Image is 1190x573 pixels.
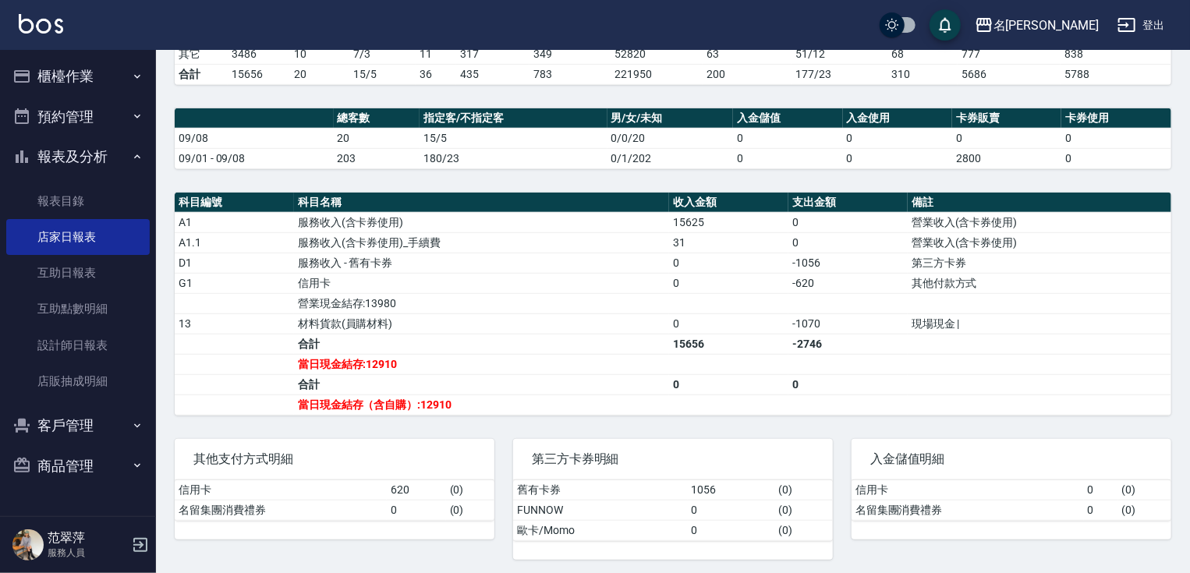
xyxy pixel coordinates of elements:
td: 0 [788,374,908,394]
td: 5788 [1061,64,1171,84]
a: 店販抽成明細 [6,363,150,399]
td: 服務收入 - 舊有卡券 [294,253,669,273]
td: 0 [1061,148,1171,168]
td: 信用卡 [175,480,387,500]
td: 0 [669,253,788,273]
td: 15656 [228,64,290,84]
td: 其他付款方式 [908,273,1171,293]
td: 09/08 [175,128,334,148]
img: Person [12,529,44,561]
td: 0 [788,232,908,253]
a: 設計師日報表 [6,327,150,363]
button: save [930,9,961,41]
td: 0 [1061,128,1171,148]
td: A1.1 [175,232,294,253]
td: ( 0 ) [1118,480,1171,500]
td: 歐卡/Momo [513,520,688,540]
td: 221950 [611,64,703,84]
td: 203 [334,148,420,168]
span: 第三方卡券明細 [532,451,814,467]
th: 支出金額 [788,193,908,213]
td: 51 / 12 [792,44,887,64]
td: ( 0 ) [1118,500,1171,520]
td: 15625 [669,212,788,232]
td: 1056 [688,480,775,500]
td: 營業現金結存:13980 [294,293,669,313]
th: 收入金額 [669,193,788,213]
td: D1 [175,253,294,273]
td: 435 [456,64,529,84]
th: 指定客/不指定客 [420,108,607,129]
td: 0 [843,128,952,148]
td: 信用卡 [852,480,1084,500]
td: 名留集團消費禮券 [175,500,387,520]
table: a dense table [175,193,1171,416]
td: 服務收入(含卡券使用)_手續費 [294,232,669,253]
button: 報表及分析 [6,136,150,177]
th: 科目名稱 [294,193,669,213]
th: 卡券使用 [1061,108,1171,129]
td: 服務收入(含卡券使用) [294,212,669,232]
a: 報表目錄 [6,183,150,219]
span: 其他支付方式明細 [193,451,476,467]
td: 68 [887,44,958,64]
td: 營業收入(含卡券使用) [908,212,1171,232]
td: 合計 [175,64,228,84]
td: 36 [416,64,456,84]
td: 0 [669,273,788,293]
table: a dense table [852,480,1171,521]
p: 服務人員 [48,546,127,560]
td: 當日現金結存:12910 [294,354,669,374]
button: 櫃檯作業 [6,56,150,97]
button: 名[PERSON_NAME] [969,9,1105,41]
td: 13 [175,313,294,334]
td: -620 [788,273,908,293]
td: 10 [290,44,349,64]
td: FUNNOW [513,500,688,520]
td: 材料貨款(員購材料) [294,313,669,334]
span: 入金儲值明細 [870,451,1153,467]
td: 777 [958,44,1061,64]
td: 0 [733,148,842,168]
table: a dense table [175,108,1171,169]
td: 620 [387,480,446,500]
a: 店家日報表 [6,219,150,255]
th: 男/女/未知 [607,108,734,129]
td: 0 [387,500,446,520]
td: 3486 [228,44,290,64]
th: 備註 [908,193,1171,213]
td: 20 [290,64,349,84]
td: 0 [1084,480,1118,500]
td: 5686 [958,64,1061,84]
td: 0 [733,128,842,148]
td: 0 [843,148,952,168]
td: 0 [788,212,908,232]
td: 0 [1084,500,1118,520]
td: 營業收入(含卡券使用) [908,232,1171,253]
td: 200 [703,64,792,84]
td: 第三方卡券 [908,253,1171,273]
table: a dense table [175,480,494,521]
td: 信用卡 [294,273,669,293]
table: a dense table [513,480,833,541]
td: 15656 [669,334,788,354]
h5: 范翠萍 [48,530,127,546]
td: 838 [1061,44,1171,64]
button: 商品管理 [6,446,150,486]
td: 317 [456,44,529,64]
td: 09/01 - 09/08 [175,148,334,168]
td: ( 0 ) [446,500,494,520]
td: 310 [887,64,958,84]
td: 20 [334,128,420,148]
td: 0 [688,500,775,520]
td: 0 [952,128,1061,148]
button: 登出 [1111,11,1171,40]
td: 舊有卡券 [513,480,688,500]
td: A1 [175,212,294,232]
td: 名留集團消費禮券 [852,500,1084,520]
td: 合計 [294,334,669,354]
div: 名[PERSON_NAME] [993,16,1099,35]
th: 入金儲值 [733,108,842,129]
td: 349 [529,44,611,64]
td: -1056 [788,253,908,273]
